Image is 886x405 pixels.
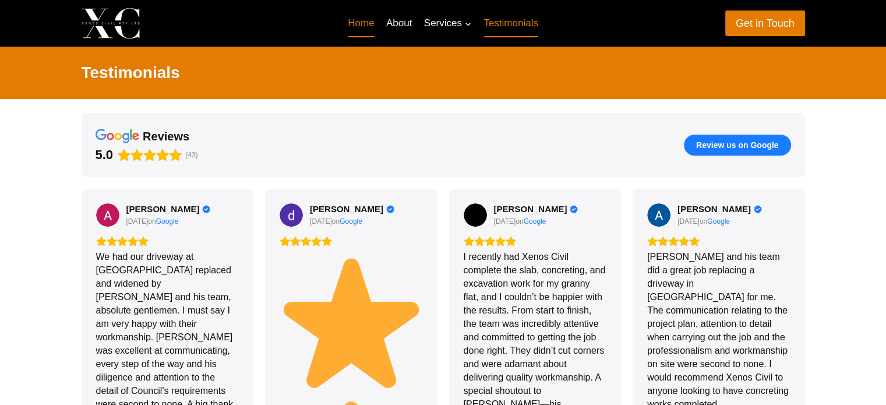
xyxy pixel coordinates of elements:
[340,217,362,226] a: View on Google
[280,250,423,393] img: ⭐️
[464,236,607,246] div: Rating: 5.0 out of 5
[310,204,394,214] a: Review by damon fyson
[677,204,762,214] a: Review by Andrew Stassen
[754,205,762,213] div: Verified Customer
[340,217,362,226] div: Google
[478,9,544,37] a: Testimonials
[126,204,200,214] span: [PERSON_NAME]
[202,205,210,213] div: Verified Customer
[647,236,790,246] div: Rating: 5.0 out of 5
[342,9,544,37] nav: Primary Navigation
[310,204,383,214] span: [PERSON_NAME]
[96,147,182,163] div: Rating: 5.0 out of 5
[96,203,119,227] img: Adrian Revell
[677,204,751,214] span: [PERSON_NAME]
[82,8,140,38] img: Xenos Civil
[185,151,197,159] span: (43)
[647,203,670,227] a: View on Google
[494,217,516,226] div: [DATE]
[464,203,487,227] img: Hazar Cevikoglu
[310,217,340,226] div: on
[696,140,779,150] span: Review us on Google
[342,9,380,37] a: Home
[150,14,231,32] p: Xenos Civil
[126,204,211,214] a: Review by Adrian Revell
[677,217,700,226] div: [DATE]
[280,203,303,227] a: View on Google
[380,9,418,37] a: About
[126,217,156,226] div: on
[707,217,730,226] a: View on Google
[82,8,231,38] a: Xenos Civil
[570,205,578,213] div: Verified Customer
[96,147,114,163] div: 5.0
[494,217,524,226] div: on
[725,10,805,36] a: Get in Touch
[494,204,567,214] span: [PERSON_NAME]
[96,236,239,246] div: Rating: 5.0 out of 5
[96,203,119,227] a: View on Google
[494,204,578,214] a: Review by Hazar Cevikoglu
[156,217,179,226] a: View on Google
[156,217,179,226] div: Google
[143,129,189,144] div: reviews
[464,203,487,227] a: View on Google
[280,236,423,246] div: Rating: 5.0 out of 5
[707,217,730,226] div: Google
[684,135,791,156] button: Review us on Google
[677,217,707,226] div: on
[280,203,303,227] img: damon fyson
[647,203,670,227] img: Andrew Stassen
[524,217,546,226] a: View on Google
[386,205,394,213] div: Verified Customer
[524,217,546,226] div: Google
[126,217,149,226] div: [DATE]
[82,61,805,85] h2: Testimonials
[310,217,332,226] div: [DATE]
[418,9,478,37] button: Child menu of Services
